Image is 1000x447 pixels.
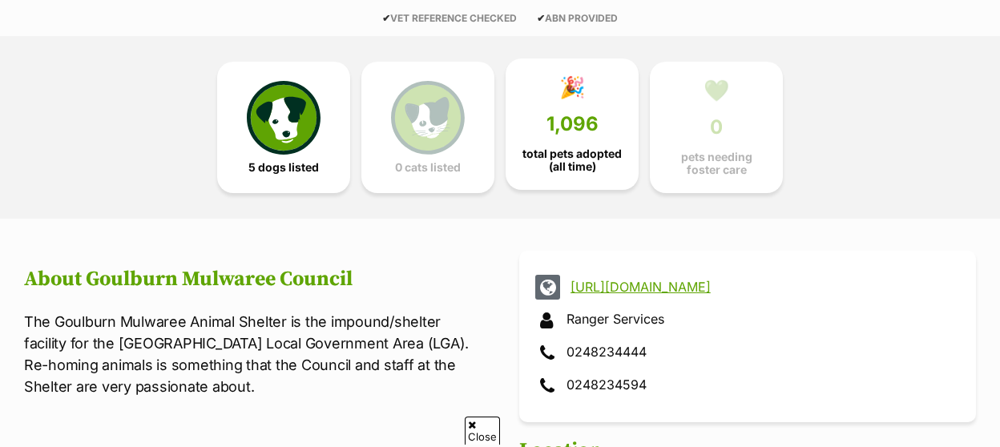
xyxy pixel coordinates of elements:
div: Ranger Services [535,308,960,332]
p: The Goulburn Mulwaree Animal Shelter is the impound/shelter facility for the [GEOGRAPHIC_DATA] Lo... [24,311,481,397]
span: 5 dogs listed [248,161,319,174]
icon: ✔ [382,12,390,24]
span: 0 cats listed [395,161,461,174]
a: [URL][DOMAIN_NAME] [571,280,954,294]
img: petrescue-icon-eee76f85a60ef55c4a1927667547b313a7c0e82042636edf73dce9c88f694885.svg [247,81,321,155]
div: 0248234444 [535,340,960,365]
a: 🎉 1,096 total pets adopted (all time) [506,58,639,190]
span: total pets adopted (all time) [519,147,625,173]
h2: About Goulburn Mulwaree Council [24,268,481,292]
span: Close [465,417,500,445]
div: 0248234594 [535,373,960,398]
span: VET REFERENCE CHECKED [382,12,517,24]
div: 🎉 [559,75,585,99]
a: 5 dogs listed [217,62,350,193]
a: 💚 0 pets needing foster care [650,62,783,193]
span: pets needing foster care [663,151,769,176]
icon: ✔ [537,12,545,24]
span: ABN PROVIDED [537,12,618,24]
a: 0 cats listed [361,62,494,193]
span: 0 [710,116,723,139]
div: 💚 [704,79,729,103]
img: cat-icon-068c71abf8fe30c970a85cd354bc8e23425d12f6e8612795f06af48be43a487a.svg [391,81,465,155]
span: 1,096 [546,113,599,135]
